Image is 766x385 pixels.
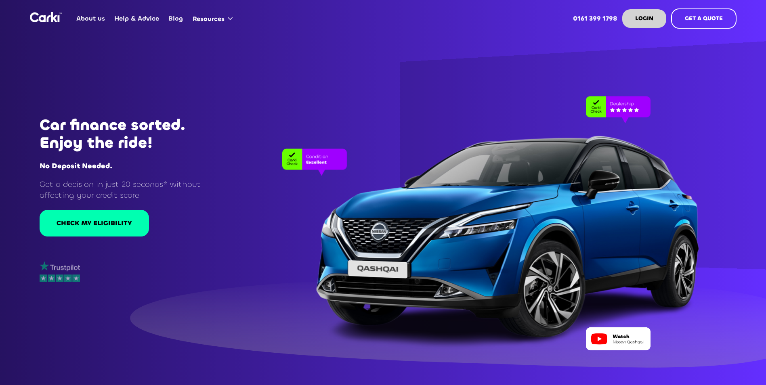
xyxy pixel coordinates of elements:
[57,219,132,228] div: CHECK MY ELIGIBILITY
[622,9,666,28] a: LOGIN
[193,15,225,23] div: Resources
[40,210,149,236] a: CHECK MY ELIGIBILITY
[40,261,80,271] img: trustpilot
[635,15,653,22] strong: LOGIN
[671,8,737,29] a: GET A QUOTE
[72,3,110,34] a: About us
[40,274,80,282] img: stars
[164,3,188,34] a: Blog
[40,161,112,171] strong: No Deposit Needed.
[573,14,617,23] strong: 0161 399 1798
[40,116,220,152] h1: Car finance sorted. Enjoy the ride!
[110,3,164,34] a: Help & Advice
[568,3,622,34] a: 0161 399 1798
[188,3,241,34] div: Resources
[30,12,62,22] a: home
[40,179,220,201] p: Get a decision in just 20 seconds* without affecting your credit score
[685,15,723,22] strong: GET A QUOTE
[30,12,62,22] img: Logo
